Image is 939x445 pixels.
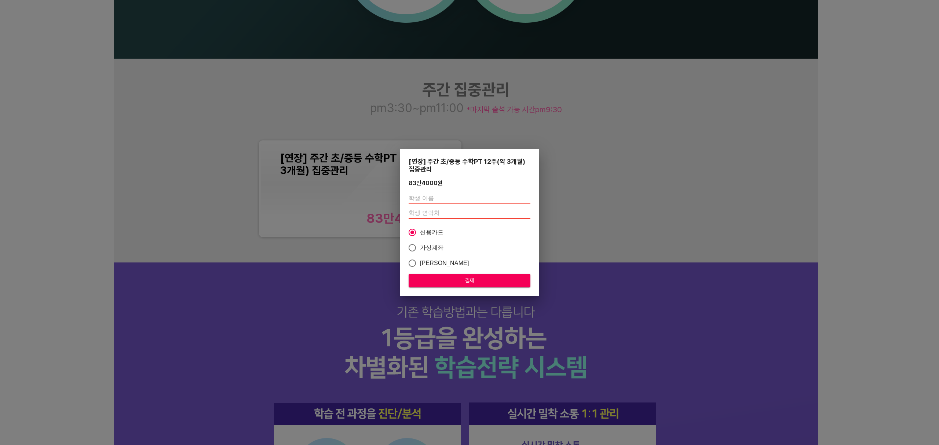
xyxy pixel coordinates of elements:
[420,243,444,252] span: 가상계좌
[420,228,444,237] span: 신용카드
[409,158,530,173] div: [연장] 주간 초/중등 수학PT 12주(약 3개월) 집중관리
[409,207,530,219] input: 학생 연락처
[409,274,530,287] button: 결제
[409,180,443,187] div: 83만4000 원
[420,259,469,268] span: [PERSON_NAME]
[414,276,525,285] span: 결제
[409,192,530,204] input: 학생 이름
